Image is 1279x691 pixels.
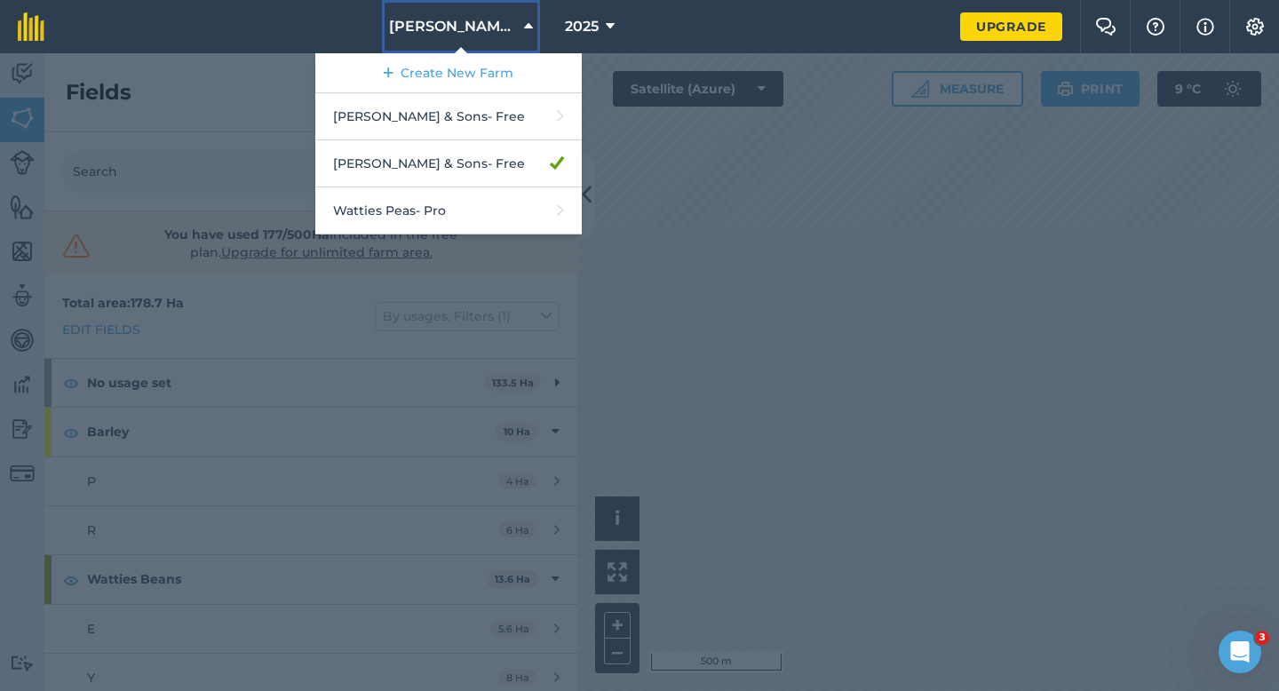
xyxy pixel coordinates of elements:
[1095,18,1116,36] img: Two speech bubbles overlapping with the left bubble in the forefront
[315,93,582,140] a: [PERSON_NAME] & Sons- Free
[1219,631,1261,673] iframe: Intercom live chat
[1196,16,1214,37] img: svg+xml;base64,PHN2ZyB4bWxucz0iaHR0cDovL3d3dy53My5vcmcvMjAwMC9zdmciIHdpZHRoPSIxNyIgaGVpZ2h0PSIxNy...
[960,12,1062,41] a: Upgrade
[18,12,44,41] img: fieldmargin Logo
[315,140,582,187] a: [PERSON_NAME] & Sons- Free
[1145,18,1166,36] img: A question mark icon
[1255,631,1269,645] span: 3
[565,16,599,37] span: 2025
[315,187,582,234] a: Watties Peas- Pro
[315,53,582,93] a: Create New Farm
[389,16,517,37] span: [PERSON_NAME] & Sons
[1244,18,1266,36] img: A cog icon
